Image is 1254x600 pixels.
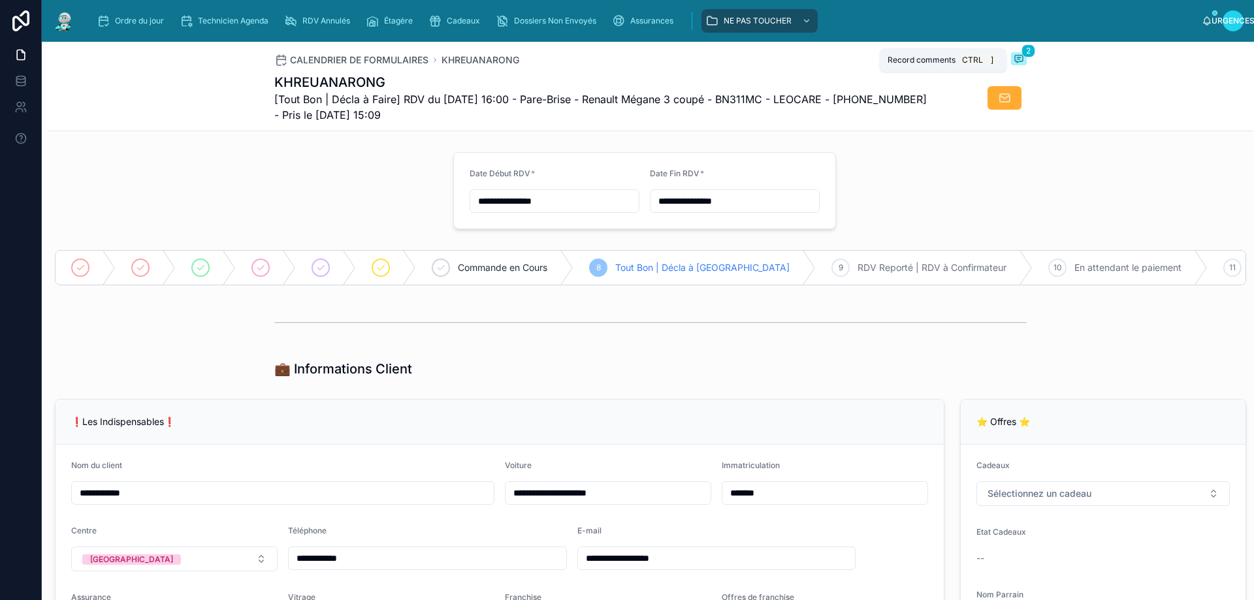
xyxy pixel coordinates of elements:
[176,9,278,33] a: Technicien Agenda
[514,16,596,25] font: Dossiers Non Envoyés
[442,54,519,67] a: KHREUANARONG
[596,262,601,272] font: 8
[650,168,699,178] font: Date Fin RDV
[888,55,956,65] span: Record comments
[470,168,530,178] font: Date Début RDV
[976,460,1010,470] font: Cadeaux
[701,9,818,33] a: NE PAS TOUCHER
[274,93,927,121] font: [Tout Bon | Décla à Faire] RDV du [DATE] 16:00 - Pare-Brise - Renault Mégane 3 coupé - BN311MC - ...
[71,460,122,470] font: Nom du client
[274,74,385,90] font: KHREUANARONG
[198,16,268,25] font: Technicien Agenda
[1026,46,1031,55] font: 2
[1011,52,1027,68] button: 2
[274,54,428,67] a: CALENDRIER DE FORMULAIRES
[362,9,422,33] a: Étagère
[384,16,413,25] font: Étagère
[615,262,790,273] font: Tout Bon | Décla à [GEOGRAPHIC_DATA]
[987,55,997,65] span: ]
[1053,262,1062,272] font: 10
[976,481,1230,506] button: Bouton de sélection
[976,552,984,563] font: --
[608,9,683,33] a: Assurances
[722,460,780,470] font: Immatriculation
[71,416,175,427] font: ❗Les Indispensables❗
[976,590,1023,599] font: Nom Parrain
[858,262,1006,273] font: RDV Reporté | RDV à Confirmateur
[52,10,76,31] img: Logo de l'application
[302,16,350,25] font: RDV Annulés
[86,7,1202,35] div: contenu déroulant
[458,262,547,273] font: Commande en Cours
[976,527,1026,537] font: Etat Cadeaux
[115,16,164,25] font: Ordre du jour
[492,9,605,33] a: Dossiers Non Envoyés
[961,54,984,67] span: Ctrl
[288,526,327,535] font: Téléphone
[447,16,480,25] font: Cadeaux
[976,416,1030,427] font: ⭐ Offres ⭐
[71,526,97,535] font: Centre
[724,16,792,25] font: NE PAS TOUCHER
[425,9,489,33] a: Cadeaux
[839,262,843,272] font: 9
[290,54,428,65] font: CALENDRIER DE FORMULAIRES
[630,16,673,25] font: Assurances
[1074,262,1182,273] font: En attendant le paiement
[274,361,412,377] font: 💼 Informations Client
[577,526,602,535] font: E-mail
[280,9,359,33] a: RDV Annulés
[988,488,1091,499] font: Sélectionnez un cadeau
[442,54,519,65] font: KHREUANARONG
[71,546,278,571] button: Bouton de sélection
[505,460,532,470] font: Voiture
[90,554,173,564] font: [GEOGRAPHIC_DATA]
[93,9,173,33] a: Ordre du jour
[1229,262,1236,272] font: 11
